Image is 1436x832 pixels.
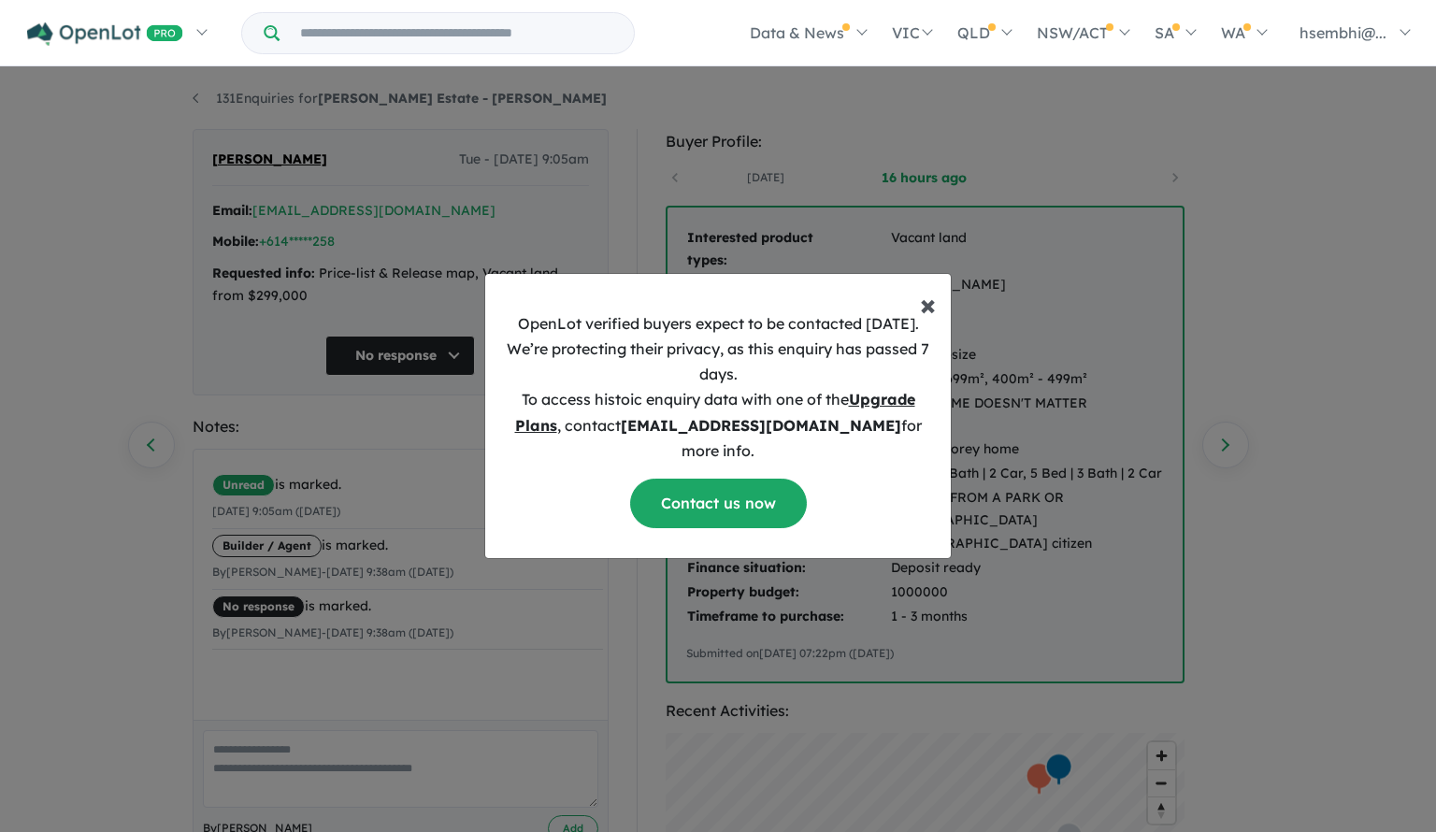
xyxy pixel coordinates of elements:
[920,285,936,323] span: ×
[283,13,630,53] input: Try estate name, suburb, builder or developer
[1300,23,1386,42] span: hsembhi@...
[515,390,915,434] u: Upgrade Plans
[630,479,807,528] a: Contact us now
[27,22,183,46] img: Openlot PRO Logo White
[621,416,901,435] b: [EMAIL_ADDRESS][DOMAIN_NAME]
[500,311,936,464] p: OpenLot verified buyers expect to be contacted [DATE]. We’re protecting their privacy, as this en...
